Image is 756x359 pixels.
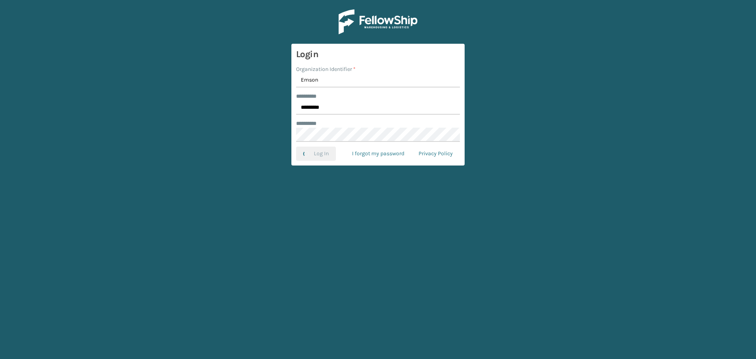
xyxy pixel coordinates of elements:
[345,147,411,161] a: I forgot my password
[296,65,356,73] label: Organization Identifier
[296,48,460,60] h3: Login
[339,9,417,34] img: Logo
[411,147,460,161] a: Privacy Policy
[296,147,336,161] button: Log In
